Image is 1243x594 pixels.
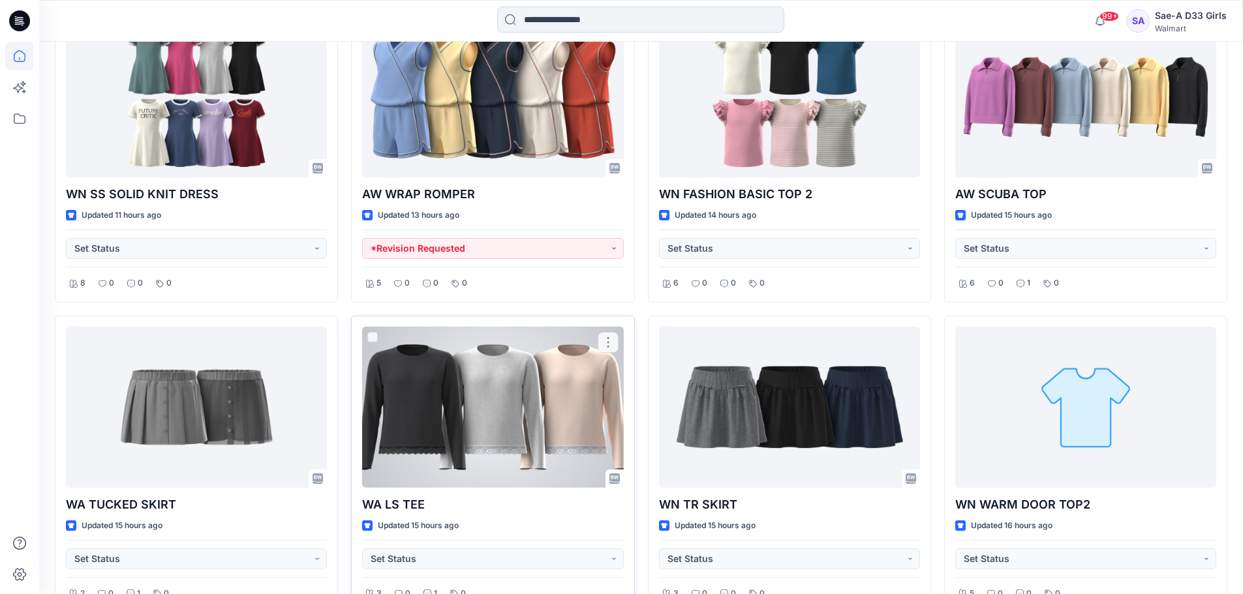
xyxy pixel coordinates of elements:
[955,327,1216,488] a: WN WARM DOOR TOP2
[378,519,459,533] p: Updated 15 hours ago
[362,16,623,177] a: AW WRAP ROMPER
[138,276,143,290] p: 0
[1126,9,1150,33] div: SA
[955,496,1216,514] p: WN WARM DOOR TOP2
[82,209,161,222] p: Updated 11 hours ago
[109,276,114,290] p: 0
[659,185,920,203] p: WN FASHION BASIC TOP 2
[659,16,920,177] a: WN FASHION BASIC TOP 2
[66,185,327,203] p: WN SS SOLID KNIT DRESS
[66,16,327,177] a: WN SS SOLID KNIT DRESS
[702,276,707,290] p: 0
[433,276,438,290] p: 0
[1027,276,1030,290] p: 1
[675,209,756,222] p: Updated 14 hours ago
[731,276,736,290] p: 0
[955,16,1216,177] a: AW SCUBA TOP
[362,327,623,488] a: WA LS TEE
[378,209,459,222] p: Updated 13 hours ago
[659,496,920,514] p: WN TR SKIRT
[675,519,756,533] p: Updated 15 hours ago
[970,276,975,290] p: 6
[376,276,381,290] p: 5
[1155,23,1227,33] div: Walmart
[1099,11,1119,22] span: 99+
[955,185,1216,203] p: AW SCUBA TOP
[971,519,1052,533] p: Updated 16 hours ago
[80,276,85,290] p: 8
[362,185,623,203] p: AW WRAP ROMPER
[971,209,1052,222] p: Updated 15 hours ago
[66,327,327,488] a: WA TUCKED SKIRT
[673,276,679,290] p: 6
[998,276,1004,290] p: 0
[166,276,172,290] p: 0
[362,496,623,514] p: WA LS TEE
[462,276,467,290] p: 0
[405,276,410,290] p: 0
[760,276,765,290] p: 0
[66,496,327,514] p: WA TUCKED SKIRT
[659,327,920,488] a: WN TR SKIRT
[82,519,162,533] p: Updated 15 hours ago
[1054,276,1059,290] p: 0
[1155,8,1227,23] div: Sae-A D33 Girls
